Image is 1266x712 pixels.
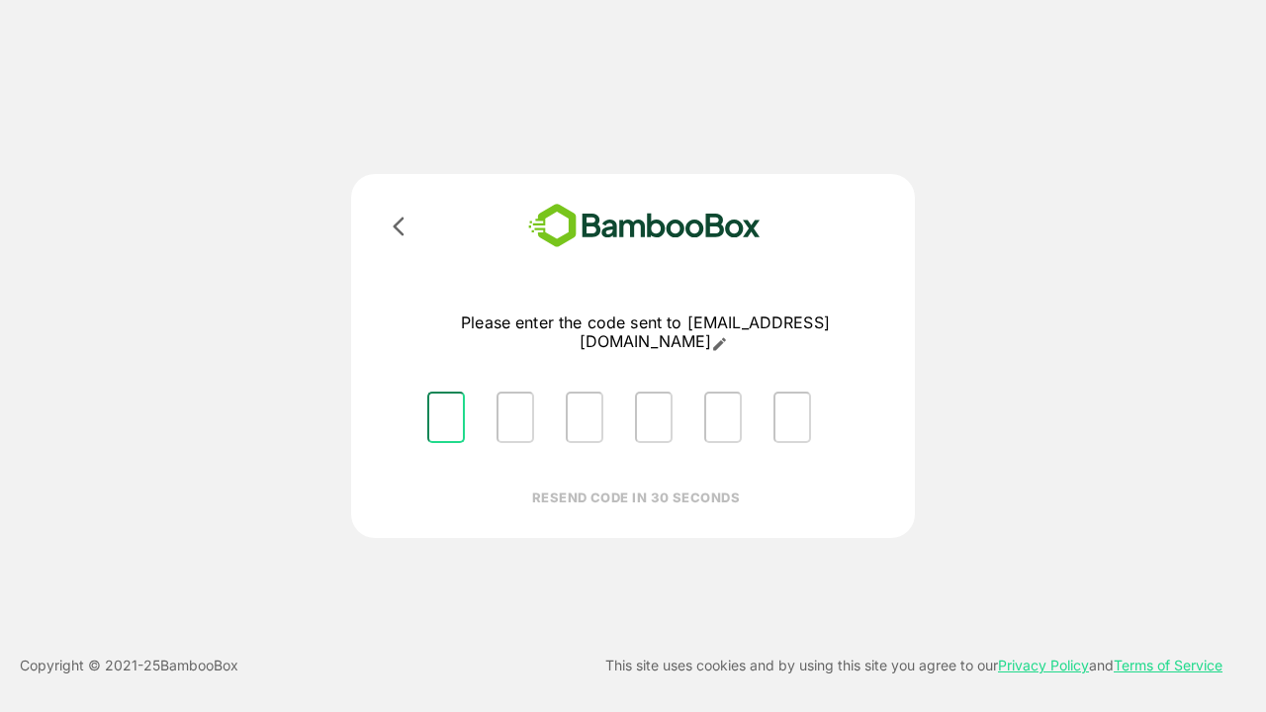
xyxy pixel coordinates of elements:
input: Please enter OTP character 6 [773,392,811,443]
p: Copyright © 2021- 25 BambooBox [20,654,238,677]
input: Please enter OTP character 5 [704,392,742,443]
img: bamboobox [499,198,789,254]
input: Please enter OTP character 4 [635,392,673,443]
p: This site uses cookies and by using this site you agree to our and [605,654,1222,677]
input: Please enter OTP character 2 [497,392,534,443]
a: Terms of Service [1114,657,1222,673]
p: Please enter the code sent to [EMAIL_ADDRESS][DOMAIN_NAME] [411,313,879,352]
input: Please enter OTP character 1 [427,392,465,443]
input: Please enter OTP character 3 [566,392,603,443]
a: Privacy Policy [998,657,1089,673]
